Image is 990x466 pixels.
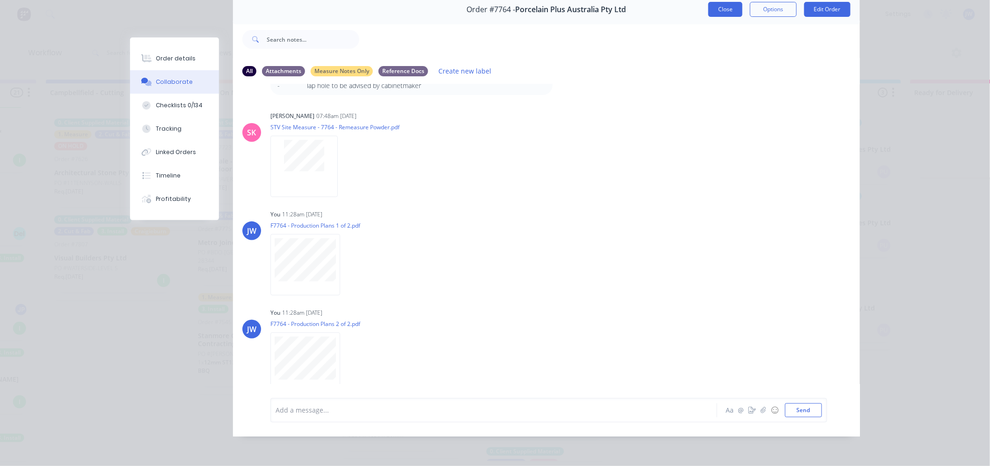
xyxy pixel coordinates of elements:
[156,101,203,110] div: Checklists 0/134
[277,81,546,90] p: - Tap hole to be advised by cabinetmaker
[804,2,851,17] button: Edit Order
[156,148,197,156] div: Linked Orders
[156,125,182,133] div: Tracking
[379,66,428,76] div: Reference Docs
[247,324,256,335] div: JW
[270,123,400,131] p: STV Site Measure - 7764 - Remeasure Powder.pdf
[130,47,219,70] button: Order details
[785,403,822,417] button: Send
[130,141,219,164] button: Linked Orders
[282,309,322,317] div: 11:28am [DATE]
[434,65,496,77] button: Create new label
[516,5,626,14] span: Porcelain Plus Australia Pty Ltd
[270,309,280,317] div: You
[130,164,219,187] button: Timeline
[735,405,747,416] button: @
[282,210,322,219] div: 11:28am [DATE]
[262,66,305,76] div: Attachments
[316,112,357,120] div: 07:48am [DATE]
[130,187,219,211] button: Profitability
[270,112,314,120] div: [PERSON_NAME]
[247,225,256,237] div: JW
[156,171,181,180] div: Timeline
[270,320,360,328] p: F7764 - Production Plans 2 of 2.pdf
[467,5,516,14] span: Order #7764 -
[267,30,359,49] input: Search notes...
[270,222,360,229] p: F7764 - Production Plans 1 of 2.pdf
[270,210,280,219] div: You
[130,70,219,94] button: Collaborate
[769,405,780,416] button: ☺
[130,117,219,141] button: Tracking
[247,127,256,138] div: SK
[156,54,196,63] div: Order details
[750,2,797,17] button: Options
[156,78,193,86] div: Collaborate
[311,66,373,76] div: Measure Notes Only
[242,66,256,76] div: All
[724,405,735,416] button: Aa
[156,195,191,203] div: Profitability
[130,94,219,117] button: Checklists 0/134
[708,2,742,17] button: Close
